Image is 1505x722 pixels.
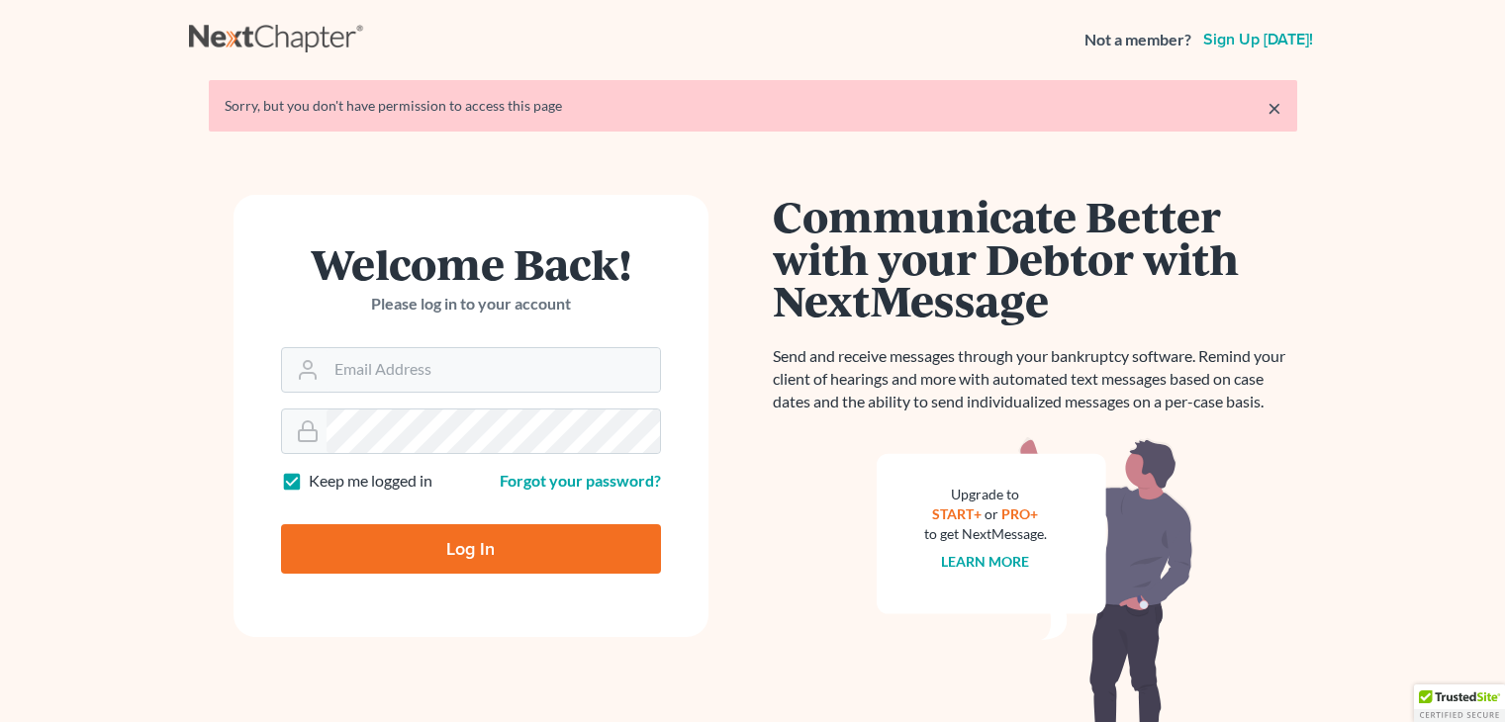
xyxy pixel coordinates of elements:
a: Learn more [941,553,1029,570]
a: PRO+ [1001,505,1038,522]
div: Sorry, but you don't have permission to access this page [225,96,1281,116]
strong: Not a member? [1084,29,1191,51]
a: Sign up [DATE]! [1199,32,1317,47]
h1: Welcome Back! [281,242,661,285]
div: Upgrade to [924,485,1047,504]
div: TrustedSite Certified [1414,684,1505,722]
p: Please log in to your account [281,293,661,316]
input: Log In [281,524,661,574]
span: or [985,505,998,522]
input: Email Address [327,348,660,392]
a: Forgot your password? [500,471,661,490]
a: START+ [932,505,982,522]
div: to get NextMessage. [924,524,1047,544]
label: Keep me logged in [309,470,432,493]
h1: Communicate Better with your Debtor with NextMessage [773,195,1297,321]
a: × [1268,96,1281,120]
p: Send and receive messages through your bankruptcy software. Remind your client of hearings and mo... [773,345,1297,413]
